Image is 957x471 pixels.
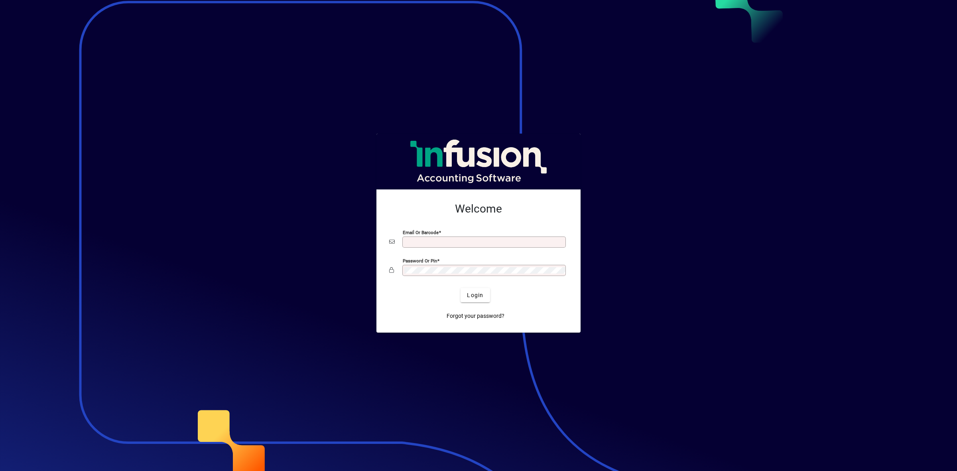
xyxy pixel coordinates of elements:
[461,288,490,302] button: Login
[467,291,483,300] span: Login
[447,312,504,320] span: Forgot your password?
[403,230,439,235] mat-label: Email or Barcode
[403,258,437,264] mat-label: Password or Pin
[443,309,508,323] a: Forgot your password?
[389,202,568,216] h2: Welcome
